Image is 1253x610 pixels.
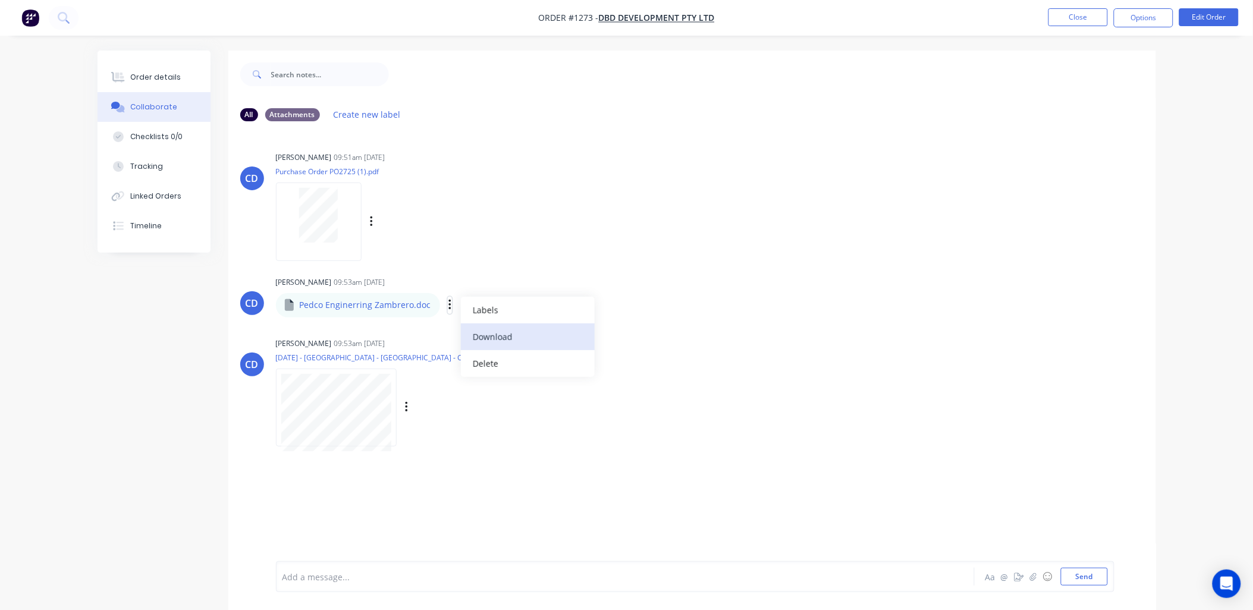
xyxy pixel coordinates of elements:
div: 09:51am [DATE] [334,152,385,163]
button: Aa [984,570,998,584]
button: Delete [461,350,595,377]
button: Order details [98,62,211,92]
img: Factory [21,9,39,27]
div: CD [246,296,259,310]
button: Download [461,323,595,350]
div: Attachments [265,108,320,121]
button: Create new label [327,106,407,122]
div: CD [246,171,259,185]
button: Timeline [98,211,211,241]
div: [PERSON_NAME] [276,277,332,288]
p: [DATE] - [GEOGRAPHIC_DATA] - [GEOGRAPHIC_DATA] - CONSTRUCITON SET REV04.pdf [276,353,562,363]
div: Collaborate [130,102,177,112]
button: Checklists 0/0 [98,122,211,152]
div: All [240,108,258,121]
button: Close [1048,8,1108,26]
div: 09:53am [DATE] [334,338,385,349]
div: Linked Orders [130,191,181,202]
button: Send [1061,568,1108,586]
div: Open Intercom Messenger [1213,570,1241,598]
div: [PERSON_NAME] [276,152,332,163]
button: ☺ [1041,570,1055,584]
div: CD [246,357,259,372]
input: Search notes... [271,62,389,86]
div: Tracking [130,161,163,172]
div: [PERSON_NAME] [276,338,332,349]
p: Pedco Enginerring Zambrero.doc [300,299,431,311]
span: Order #1273 - [539,12,599,24]
div: 09:53am [DATE] [334,277,385,288]
p: Purchase Order PO2725 (1).pdf [276,166,494,177]
button: Tracking [98,152,211,181]
button: Linked Orders [98,181,211,211]
div: Order details [130,72,181,83]
button: @ [998,570,1012,584]
button: Collaborate [98,92,211,122]
a: DBD Development Pty Ltd [599,12,715,24]
div: Timeline [130,221,162,231]
div: Checklists 0/0 [130,131,183,142]
button: Edit Order [1179,8,1239,26]
button: Options [1114,8,1173,27]
button: Labels [461,297,595,323]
